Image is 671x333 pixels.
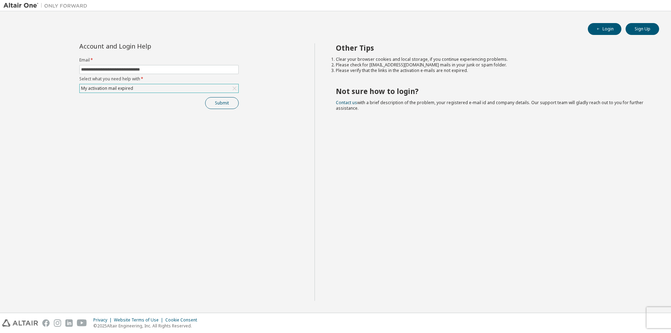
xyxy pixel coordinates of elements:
[77,319,87,327] img: youtube.svg
[80,85,134,92] div: My activation mail expired
[205,97,239,109] button: Submit
[93,317,114,323] div: Privacy
[54,319,61,327] img: instagram.svg
[336,68,647,73] li: Please verify that the links in the activation e-mails are not expired.
[42,319,50,327] img: facebook.svg
[2,319,38,327] img: altair_logo.svg
[165,317,201,323] div: Cookie Consent
[79,43,207,49] div: Account and Login Help
[65,319,73,327] img: linkedin.svg
[588,23,621,35] button: Login
[626,23,659,35] button: Sign Up
[3,2,91,9] img: Altair One
[336,87,647,96] h2: Not sure how to login?
[336,62,647,68] li: Please check for [EMAIL_ADDRESS][DOMAIN_NAME] mails in your junk or spam folder.
[93,323,201,329] p: © 2025 Altair Engineering, Inc. All Rights Reserved.
[336,43,647,52] h2: Other Tips
[79,57,239,63] label: Email
[80,84,238,93] div: My activation mail expired
[336,100,643,111] span: with a brief description of the problem, your registered e-mail id and company details. Our suppo...
[114,317,165,323] div: Website Terms of Use
[336,57,647,62] li: Clear your browser cookies and local storage, if you continue experiencing problems.
[79,76,239,82] label: Select what you need help with
[336,100,357,106] a: Contact us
